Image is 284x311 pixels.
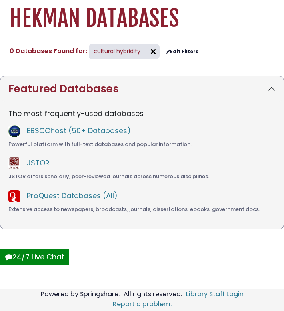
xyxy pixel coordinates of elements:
[27,158,50,168] a: JSTOR
[27,126,131,136] a: EBSCOhost (50+ Databases)
[8,173,276,181] div: JSTOR offers scholarly, peer-reviewed journals across numerous disciplines.
[113,299,172,309] a: Report a problem.
[0,76,284,102] button: Featured Databases
[8,140,276,148] div: Powerful platform with full-text databases and popular information.
[94,47,140,55] span: cultural hybridity
[186,289,244,299] a: Library Staff Login
[8,205,276,213] div: Extensive access to newspapers, broadcasts, journals, dissertations, ebooks, government docs.
[122,289,183,299] div: All rights reserved.
[10,46,87,56] span: 0 Databases Found for:
[10,5,274,32] h1: Hekman Databases
[8,108,276,119] p: The most frequently-used databases
[147,45,160,58] img: arr097.svg
[27,191,118,201] a: ProQuest Databases (All)
[40,289,121,299] div: Powered by Springshare.
[166,49,198,54] a: Edit Filters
